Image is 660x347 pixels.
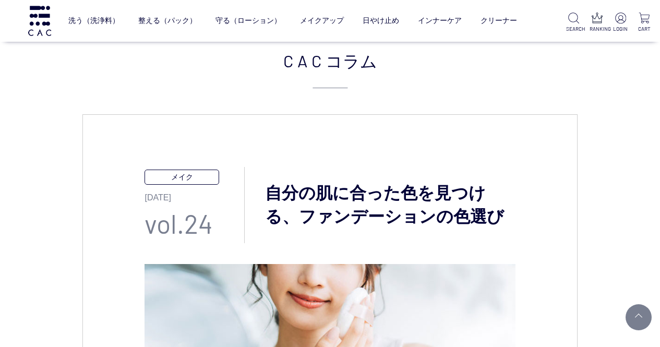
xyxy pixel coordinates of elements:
a: 洗う（洗浄料） [68,8,119,34]
a: SEARCH [566,13,581,33]
a: 守る（ローション） [215,8,281,34]
a: クリーナー [481,8,517,34]
a: LOGIN [613,13,628,33]
img: logo [27,6,53,35]
p: メイク [145,170,219,185]
p: SEARCH [566,25,581,33]
p: CART [637,25,652,33]
a: インナーケア [418,8,462,34]
a: 日やけ止め [363,8,399,34]
h3: 自分の肌に合った色を見つける、ファンデーションの色選び [245,182,515,229]
p: [DATE] [145,185,244,204]
a: CART [637,13,652,33]
span: コラム [326,48,377,73]
p: RANKING [590,25,605,33]
h2: CAC [82,48,578,88]
p: vol.24 [145,204,244,243]
a: 整える（パック） [138,8,197,34]
a: メイクアップ [300,8,344,34]
p: LOGIN [613,25,628,33]
a: RANKING [590,13,605,33]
